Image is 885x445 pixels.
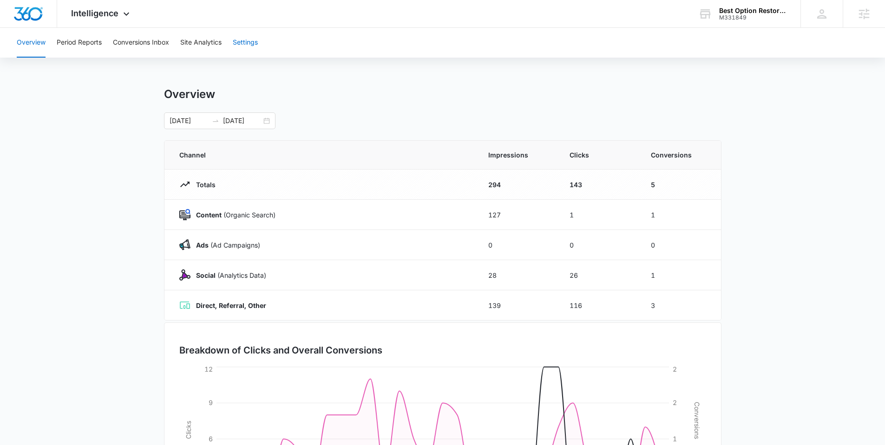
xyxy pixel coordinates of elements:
span: Clicks [570,150,629,160]
button: Conversions Inbox [113,28,169,58]
p: (Organic Search) [190,210,275,220]
div: account id [719,14,787,21]
td: 3 [640,290,721,321]
td: 0 [640,230,721,260]
button: Period Reports [57,28,102,58]
tspan: Conversions [693,402,701,439]
p: Totals [190,180,216,190]
span: Conversions [651,150,706,160]
input: End date [223,116,262,126]
button: Overview [17,28,46,58]
td: 1 [640,260,721,290]
tspan: 12 [204,365,213,373]
td: 0 [477,230,558,260]
p: (Ad Campaigns) [190,240,260,250]
td: 5 [640,170,721,200]
div: account name [719,7,787,14]
strong: Content [196,211,222,219]
img: Content [179,209,190,220]
h1: Overview [164,87,215,101]
span: Impressions [488,150,547,160]
td: 28 [477,260,558,290]
tspan: 2 [673,399,677,406]
span: Intelligence [71,8,118,18]
td: 127 [477,200,558,230]
img: Social [179,269,190,281]
td: 0 [558,230,640,260]
img: Ads [179,239,190,250]
button: Site Analytics [180,28,222,58]
h3: Breakdown of Clicks and Overall Conversions [179,343,382,357]
tspan: 1 [673,435,677,443]
span: to [212,117,219,124]
tspan: 9 [209,399,213,406]
td: 116 [558,290,640,321]
tspan: 6 [209,435,213,443]
tspan: 2 [673,365,677,373]
td: 294 [477,170,558,200]
td: 26 [558,260,640,290]
td: 143 [558,170,640,200]
strong: Social [196,271,216,279]
strong: Ads [196,241,209,249]
tspan: Clicks [184,421,192,439]
td: 1 [558,200,640,230]
button: Settings [233,28,258,58]
td: 139 [477,290,558,321]
td: 1 [640,200,721,230]
span: swap-right [212,117,219,124]
strong: Direct, Referral, Other [196,301,266,309]
input: Start date [170,116,208,126]
p: (Analytics Data) [190,270,266,280]
span: Channel [179,150,466,160]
